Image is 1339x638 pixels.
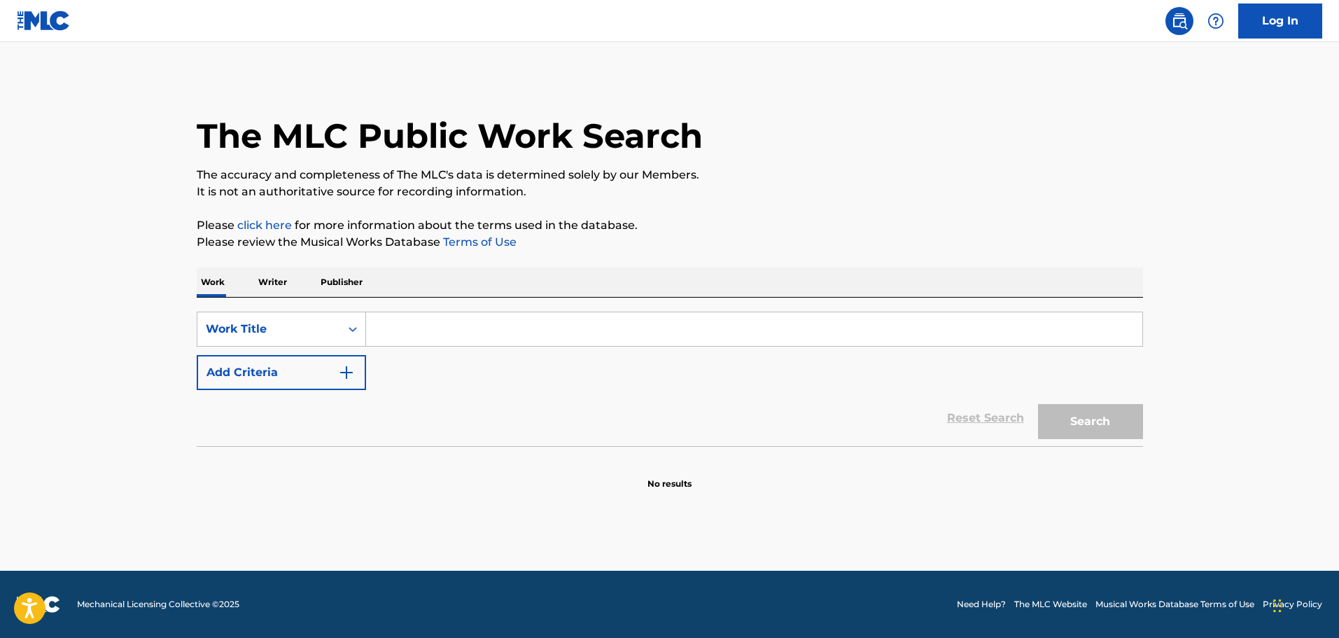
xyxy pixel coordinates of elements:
[197,234,1143,251] p: Please review the Musical Works Database
[17,596,60,613] img: logo
[197,115,703,157] h1: The MLC Public Work Search
[1273,585,1282,627] div: Drag
[206,321,332,338] div: Work Title
[338,364,355,381] img: 9d2ae6d4665cec9f34b9.svg
[197,183,1143,200] p: It is not an authoritative source for recording information.
[1207,13,1224,29] img: help
[197,217,1143,234] p: Please for more information about the terms used in the database.
[1202,7,1230,35] div: Help
[1171,13,1188,29] img: search
[440,235,517,249] a: Terms of Use
[1238,4,1322,39] a: Log In
[197,355,366,390] button: Add Criteria
[647,461,692,490] p: No results
[17,11,71,31] img: MLC Logo
[197,268,229,297] p: Work
[254,268,291,297] p: Writer
[197,167,1143,183] p: The accuracy and completeness of The MLC's data is determined solely by our Members.
[237,219,292,232] a: click here
[316,268,367,297] p: Publisher
[1014,598,1087,611] a: The MLC Website
[1165,7,1193,35] a: Public Search
[77,598,239,611] span: Mechanical Licensing Collective © 2025
[197,312,1143,446] form: Search Form
[1095,598,1254,611] a: Musical Works Database Terms of Use
[1269,571,1339,638] iframe: Chat Widget
[1263,598,1322,611] a: Privacy Policy
[957,598,1006,611] a: Need Help?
